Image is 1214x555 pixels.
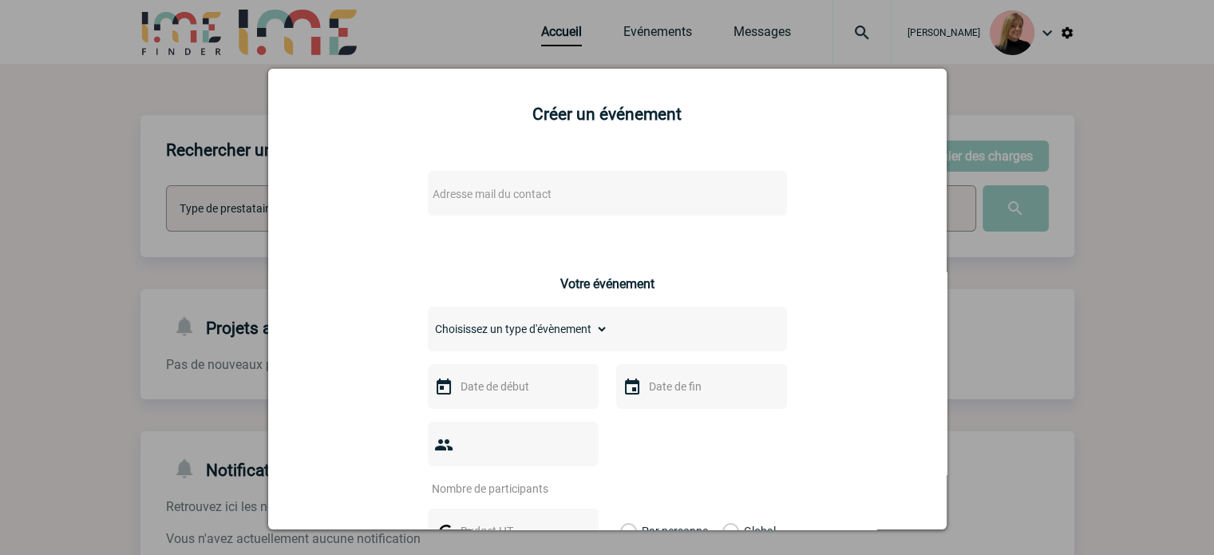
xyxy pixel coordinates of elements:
[433,188,552,200] span: Adresse mail du contact
[288,105,927,124] h2: Créer un événement
[722,509,733,553] label: Global
[457,376,567,397] input: Date de début
[457,521,567,541] input: Budget HT
[645,376,755,397] input: Date de fin
[620,509,638,553] label: Par personne
[428,478,578,499] input: Nombre de participants
[560,276,654,291] h3: Votre événement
